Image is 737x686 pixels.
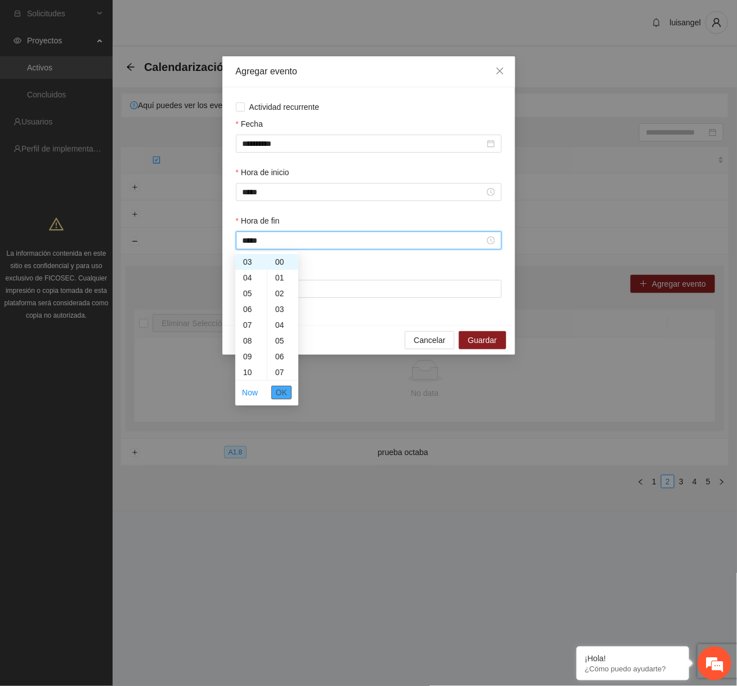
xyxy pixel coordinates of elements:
[267,333,298,349] div: 05
[267,317,298,333] div: 04
[6,308,215,347] textarea: Escriba su mensaje y pulse “Intro”
[585,654,681,663] div: ¡Hola!
[267,349,298,364] div: 06
[236,166,289,179] label: Hora de inicio
[235,270,267,286] div: 04
[243,234,485,247] input: Hora de fin
[267,270,298,286] div: 01
[267,286,298,301] div: 02
[267,301,298,317] div: 03
[243,137,485,150] input: Fecha
[235,333,267,349] div: 08
[235,349,267,364] div: 09
[414,334,445,346] span: Cancelar
[185,6,212,33] div: Minimizar ventana de chat en vivo
[235,254,267,270] div: 03
[236,215,280,227] label: Hora de fin
[405,331,454,349] button: Cancelar
[242,388,258,397] a: Now
[236,280,502,298] input: Lugar
[235,301,267,317] div: 06
[485,56,515,87] button: Close
[267,364,298,380] div: 07
[271,386,292,399] button: OK
[59,57,189,72] div: Chatee con nosotros ahora
[267,254,298,270] div: 00
[235,364,267,380] div: 10
[236,118,263,130] label: Fecha
[468,334,497,346] span: Guardar
[459,331,506,349] button: Guardar
[495,66,504,75] span: close
[585,665,681,673] p: ¿Cómo puedo ayudarte?
[235,286,267,301] div: 05
[243,186,485,198] input: Hora de inicio
[276,386,287,399] span: OK
[235,317,267,333] div: 07
[65,150,155,264] span: Estamos en línea.
[245,101,324,113] span: Actividad recurrente
[236,65,502,78] div: Agregar evento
